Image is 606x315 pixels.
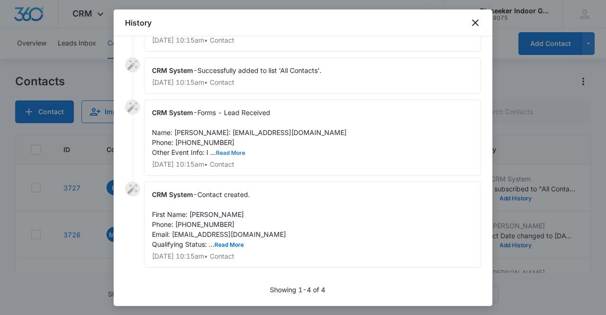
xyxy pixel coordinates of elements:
p: [DATE] 10:15am • Contact [152,37,473,44]
span: CRM System [152,108,193,117]
div: - [144,57,481,94]
p: [DATE] 10:15am • Contact [152,253,473,260]
span: Contact created. First Name: [PERSON_NAME] Phone: [PHONE_NUMBER] Email: [EMAIL_ADDRESS][DOMAIN_NA... [152,190,286,248]
div: - [144,99,481,176]
p: Showing 1-4 of 4 [270,285,325,295]
span: Forms - Lead Received Name: [PERSON_NAME]: [EMAIL_ADDRESS][DOMAIN_NAME] Phone: [PHONE_NUMBER] Oth... [152,108,347,156]
span: CRM System [152,66,193,74]
p: [DATE] 10:15am • Contact [152,79,473,86]
h1: History [125,17,151,28]
button: Read More [214,242,244,248]
span: Successfully added to list 'All Contacts'. [197,66,321,74]
button: close [470,17,481,28]
div: - [144,181,481,268]
button: Read More [216,150,245,156]
span: CRM System [152,190,193,198]
p: [DATE] 10:15am • Contact [152,161,473,168]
